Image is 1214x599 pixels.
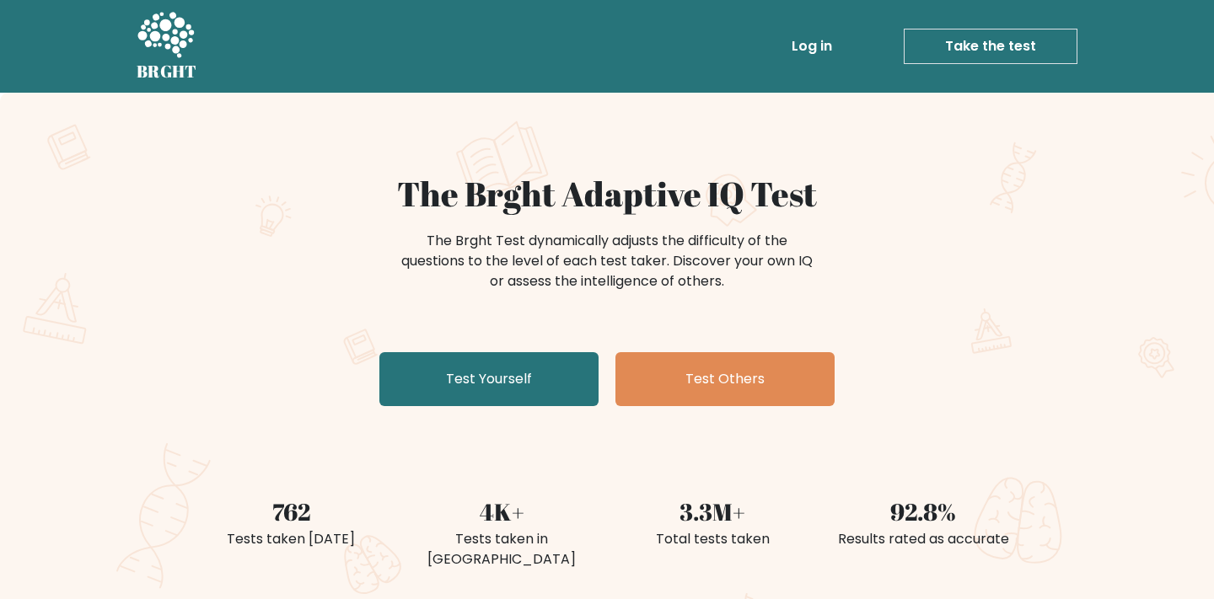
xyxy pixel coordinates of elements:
div: 92.8% [828,494,1018,529]
a: BRGHT [137,7,197,86]
div: Total tests taken [617,529,808,549]
a: Test Others [615,352,835,406]
h5: BRGHT [137,62,197,82]
h1: The Brght Adaptive IQ Test [196,174,1018,214]
div: Tests taken [DATE] [196,529,386,549]
a: Test Yourself [379,352,599,406]
div: 762 [196,494,386,529]
div: Tests taken in [GEOGRAPHIC_DATA] [406,529,597,570]
a: Take the test [904,29,1077,64]
div: The Brght Test dynamically adjusts the difficulty of the questions to the level of each test take... [396,231,818,291]
a: Log in [785,29,839,63]
div: 3.3M+ [617,494,808,529]
div: 4K+ [406,494,597,529]
div: Results rated as accurate [828,529,1018,549]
